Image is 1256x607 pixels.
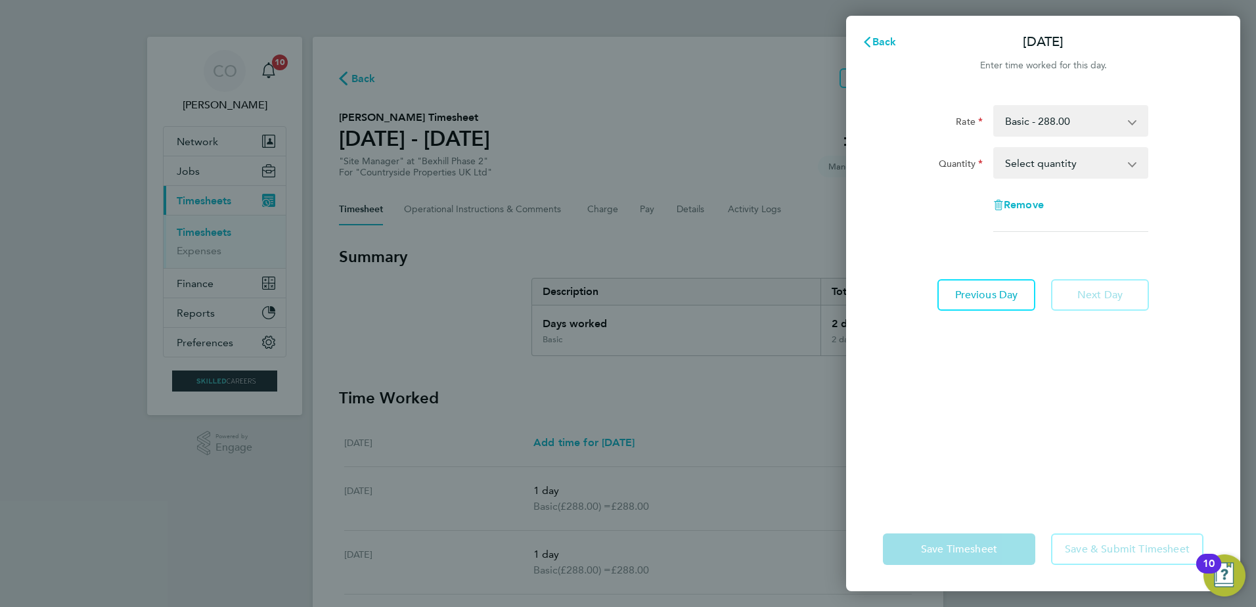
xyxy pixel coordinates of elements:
[955,288,1018,302] span: Previous Day
[1004,198,1044,211] span: Remove
[956,116,983,131] label: Rate
[846,58,1240,74] div: Enter time worked for this day.
[993,200,1044,210] button: Remove
[939,158,983,173] label: Quantity
[849,29,910,55] button: Back
[872,35,897,48] span: Back
[1023,33,1064,51] p: [DATE]
[937,279,1035,311] button: Previous Day
[1203,554,1245,596] button: Open Resource Center, 10 new notifications
[1203,564,1215,581] div: 10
